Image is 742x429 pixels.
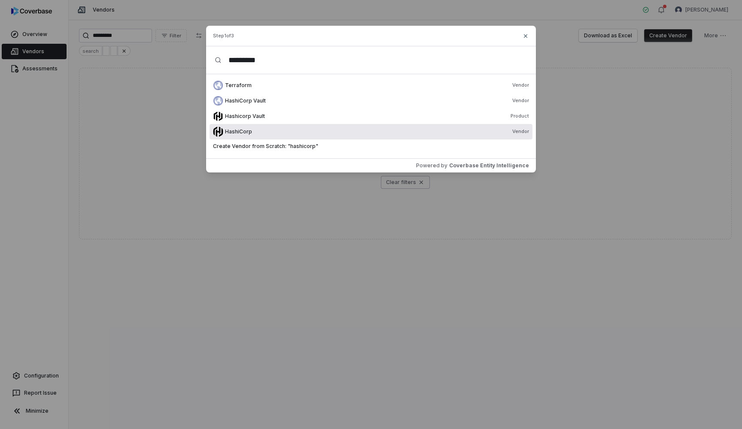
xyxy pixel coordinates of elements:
[213,143,318,150] span: Create Vendor from Scratch: " hashicorp "
[512,97,529,104] span: Vendor
[449,162,529,169] span: Coverbase Entity Intelligence
[512,128,529,135] span: Vendor
[511,113,529,120] span: Product
[512,82,529,89] span: Vendor
[213,96,223,106] img: faviconV2
[213,80,223,91] img: faviconV2
[213,33,234,39] span: Step 1 of 3
[213,127,223,137] img: faviconV2
[213,111,223,121] img: faviconV2
[206,74,536,158] div: Suggestions
[225,82,252,89] span: Terraform
[225,113,265,120] span: Hashicorp Vault
[416,162,447,169] span: Powered by
[225,97,266,104] span: HashiCorp Vault
[225,128,252,135] span: HashiCorp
